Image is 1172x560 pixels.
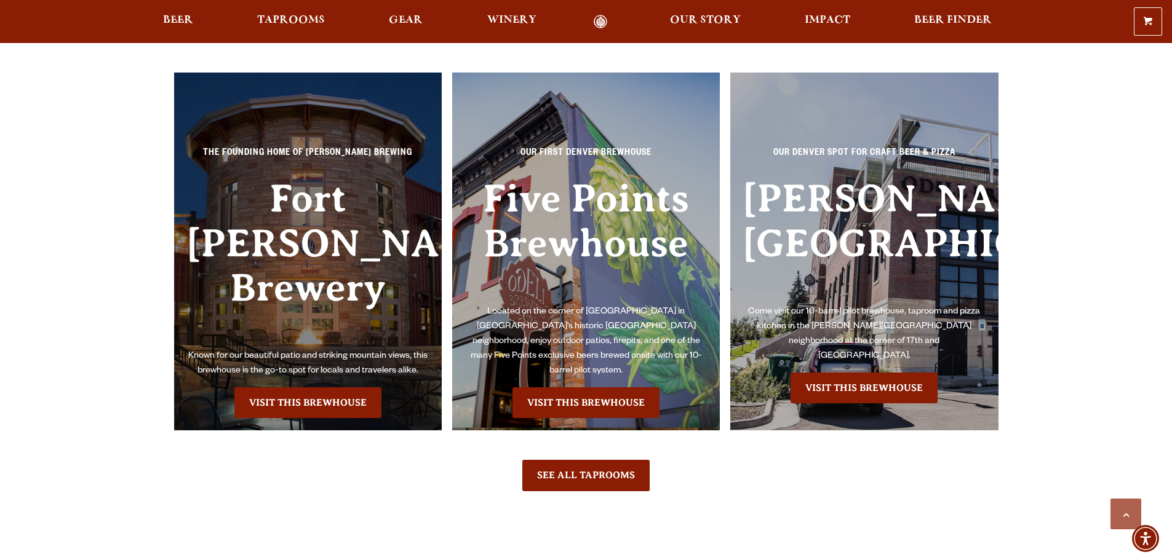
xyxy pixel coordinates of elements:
p: Located on the corner of [GEOGRAPHIC_DATA] in [GEOGRAPHIC_DATA]’s historic [GEOGRAPHIC_DATA] neig... [464,305,708,379]
div: Accessibility Menu [1132,525,1159,552]
p: The Founding Home of [PERSON_NAME] Brewing [186,146,430,168]
a: Beer Finder [906,15,1000,29]
a: Winery [479,15,544,29]
p: Known for our beautiful patio and striking mountain views, this brewhouse is the go-to spot for l... [186,349,430,379]
span: Our Story [670,15,741,25]
a: Odell Home [578,15,624,29]
a: Scroll to top [1110,499,1141,529]
p: Our Denver spot for craft beer & pizza [743,146,986,168]
a: Gear [381,15,431,29]
span: Beer [163,15,193,25]
span: Impact [805,15,850,25]
h3: Fort [PERSON_NAME] Brewery [186,176,430,349]
span: Gear [389,15,423,25]
a: Visit the Five Points Brewhouse [512,387,660,418]
a: Taprooms [249,15,333,29]
span: Taprooms [257,15,325,25]
a: See All Taprooms [522,460,650,491]
p: Come visit our 10-barrel pilot brewhouse, taproom and pizza kitchen in the [PERSON_NAME][GEOGRAPH... [743,305,986,364]
a: Visit the Fort Collin's Brewery & Taproom [234,387,381,418]
h3: Five Points Brewhouse [464,176,708,305]
span: Winery [487,15,536,25]
h3: [PERSON_NAME][GEOGRAPHIC_DATA] [743,176,986,305]
a: Beer [155,15,201,29]
p: Our First Denver Brewhouse [464,146,708,168]
a: Our Story [662,15,749,29]
span: Beer Finder [914,15,992,25]
a: Impact [797,15,858,29]
a: Visit the Sloan’s Lake Brewhouse [791,373,938,403]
